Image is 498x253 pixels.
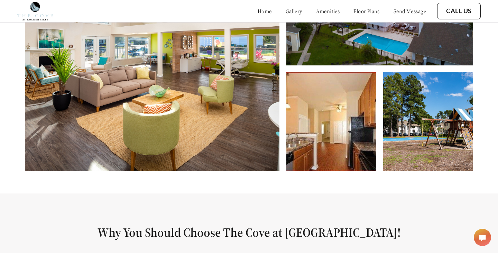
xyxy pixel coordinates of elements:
[286,72,376,171] img: Kitchen with High Ceilings
[286,8,302,15] a: gallery
[258,8,272,15] a: home
[394,8,426,15] a: send message
[316,8,340,15] a: amenities
[353,8,380,15] a: floor plans
[383,72,473,171] img: Kids Playground and Recreation Area
[437,3,481,19] button: Call Us
[446,7,472,15] a: Call Us
[17,2,53,20] img: cove_at_golden_isles_logo.png
[17,225,481,240] h1: Why You Should Choose The Cove at [GEOGRAPHIC_DATA]!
